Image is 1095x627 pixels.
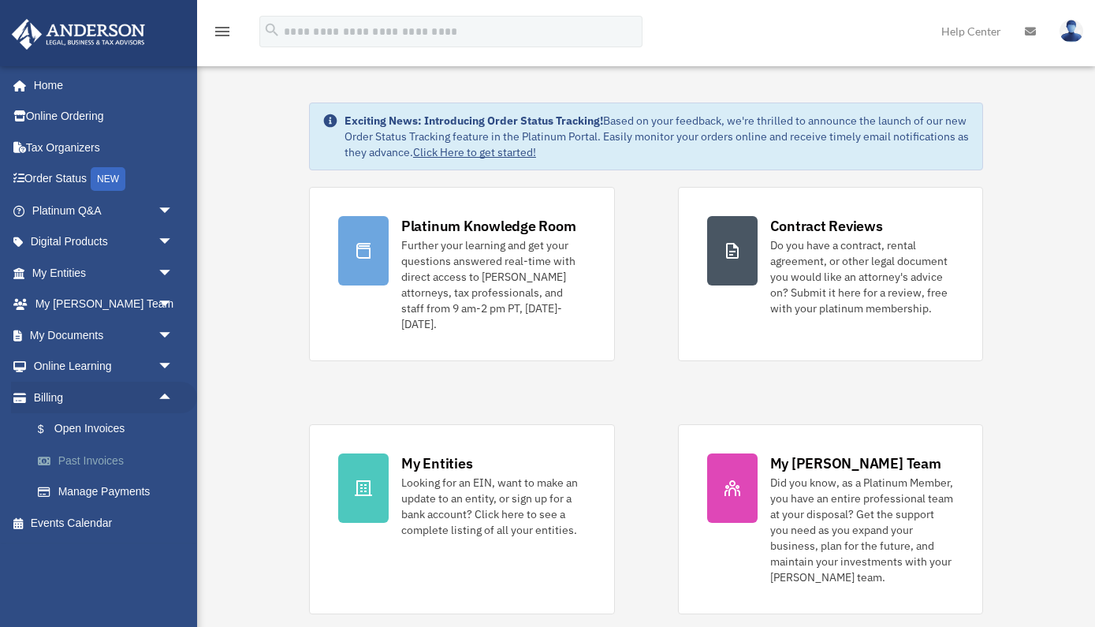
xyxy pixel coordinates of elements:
[11,289,197,320] a: My [PERSON_NAME] Teamarrow_drop_down
[413,145,536,159] a: Click Here to get started!
[11,163,197,196] a: Order StatusNEW
[11,195,197,226] a: Platinum Q&Aarrow_drop_down
[770,216,883,236] div: Contract Reviews
[401,453,472,473] div: My Entities
[158,319,189,352] span: arrow_drop_down
[158,257,189,289] span: arrow_drop_down
[158,195,189,227] span: arrow_drop_down
[401,475,586,538] div: Looking for an EIN, want to make an update to an entity, or sign up for a bank account? Click her...
[158,382,189,414] span: arrow_drop_up
[158,289,189,321] span: arrow_drop_down
[770,475,955,585] div: Did you know, as a Platinum Member, you have an entire professional team at your disposal? Get th...
[11,257,197,289] a: My Entitiesarrow_drop_down
[263,21,281,39] i: search
[11,132,197,163] a: Tax Organizers
[91,167,125,191] div: NEW
[11,319,197,351] a: My Documentsarrow_drop_down
[309,187,615,361] a: Platinum Knowledge Room Further your learning and get your questions answered real-time with dire...
[678,424,984,614] a: My [PERSON_NAME] Team Did you know, as a Platinum Member, you have an entire professional team at...
[11,101,197,132] a: Online Ordering
[770,237,955,316] div: Do you have a contract, rental agreement, or other legal document you would like an attorney's ad...
[345,114,603,128] strong: Exciting News: Introducing Order Status Tracking!
[22,445,197,476] a: Past Invoices
[22,413,197,446] a: $Open Invoices
[11,69,189,101] a: Home
[158,351,189,383] span: arrow_drop_down
[213,22,232,41] i: menu
[770,453,941,473] div: My [PERSON_NAME] Team
[345,113,970,160] div: Based on your feedback, we're thrilled to announce the launch of our new Order Status Tracking fe...
[47,420,54,439] span: $
[401,216,576,236] div: Platinum Knowledge Room
[11,507,197,539] a: Events Calendar
[158,226,189,259] span: arrow_drop_down
[11,351,197,383] a: Online Learningarrow_drop_down
[309,424,615,614] a: My Entities Looking for an EIN, want to make an update to an entity, or sign up for a bank accoun...
[401,237,586,332] div: Further your learning and get your questions answered real-time with direct access to [PERSON_NAM...
[11,382,197,413] a: Billingarrow_drop_up
[11,226,197,258] a: Digital Productsarrow_drop_down
[213,28,232,41] a: menu
[1060,20,1083,43] img: User Pic
[7,19,150,50] img: Anderson Advisors Platinum Portal
[22,476,197,508] a: Manage Payments
[678,187,984,361] a: Contract Reviews Do you have a contract, rental agreement, or other legal document you would like...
